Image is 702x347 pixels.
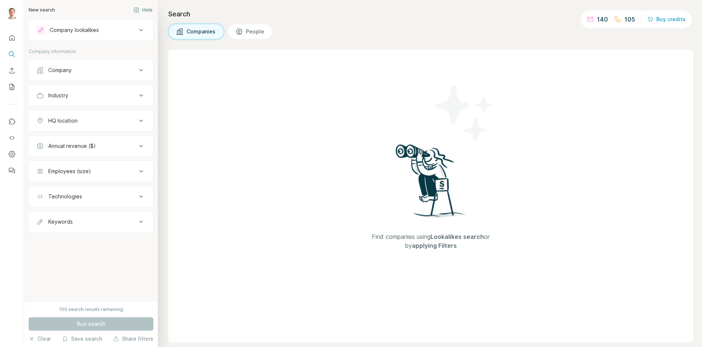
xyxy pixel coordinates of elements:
button: Feedback [6,164,18,177]
img: Surfe Illustration - Stars [431,80,498,146]
button: Clear [29,335,51,343]
div: Annual revenue ($) [48,142,96,150]
span: Lookalikes search [430,233,484,240]
button: Buy credits [647,14,686,25]
p: 140 [597,15,608,24]
div: 100 search results remaining [59,306,123,313]
button: Annual revenue ($) [29,137,153,155]
button: HQ location [29,112,153,130]
div: HQ location [48,117,78,124]
button: My lists [6,80,18,94]
span: Companies [186,28,216,35]
div: Keywords [48,218,73,226]
div: New search [29,7,55,13]
span: People [246,28,265,35]
button: Search [6,48,18,61]
button: Employees (size) [29,162,153,180]
span: Find companies using or by [364,232,498,250]
img: Surfe Illustration - Woman searching with binoculars [392,142,469,225]
button: Industry [29,87,153,104]
button: Keywords [29,213,153,231]
p: 105 [624,15,635,24]
h4: Search [168,9,693,19]
div: Industry [48,92,68,99]
span: applying Filters [412,242,457,249]
button: Quick start [6,31,18,45]
button: Use Surfe on LinkedIn [6,115,18,128]
div: Company lookalikes [50,26,99,34]
button: Save search [62,335,102,343]
button: Technologies [29,188,153,205]
img: Avatar [6,7,18,19]
button: Company lookalikes [29,21,153,39]
button: Company [29,61,153,79]
button: Enrich CSV [6,64,18,77]
div: Technologies [48,193,82,200]
p: Company information [29,48,153,55]
button: Dashboard [6,147,18,161]
button: Use Surfe API [6,131,18,145]
button: Share filters [113,335,153,343]
div: Company [48,67,72,74]
button: Hide [128,4,158,16]
div: Employees (size) [48,168,91,175]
